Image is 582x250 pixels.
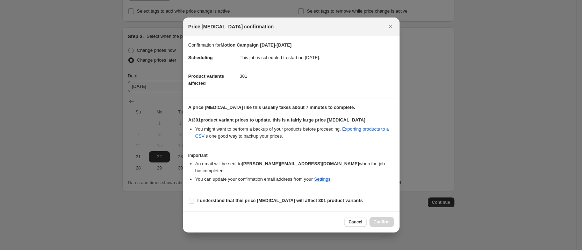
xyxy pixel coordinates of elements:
[386,22,395,32] button: Close
[221,42,292,48] b: Motion Campaign [DATE]-[DATE]
[188,55,213,60] span: Scheduling
[197,198,363,203] b: I understand that this price [MEDICAL_DATA] will affect 301 product variants
[195,126,394,140] li: You might want to perform a backup of your products before proceeding. is one good way to backup ...
[344,217,366,227] button: Cancel
[195,160,394,174] li: An email will be sent to when the job has completed .
[195,176,394,183] li: You can update your confirmation email address from your .
[188,42,394,49] p: Confirmation for
[349,219,362,225] span: Cancel
[188,105,355,110] b: A price [MEDICAL_DATA] like this usually takes about 7 minutes to complete.
[240,67,394,85] dd: 301
[242,161,359,166] b: [PERSON_NAME][EMAIL_ADDRESS][DOMAIN_NAME]
[188,74,224,86] span: Product variants affected
[314,176,330,182] a: Settings
[188,153,394,158] h3: Important
[188,23,274,30] span: Price [MEDICAL_DATA] confirmation
[188,117,367,123] b: At 301 product variant prices to update, this is a fairly large price [MEDICAL_DATA].
[240,49,394,67] dd: This job is scheduled to start on [DATE].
